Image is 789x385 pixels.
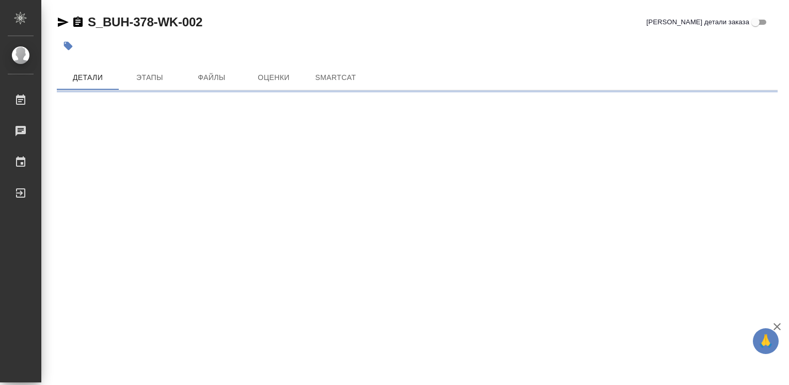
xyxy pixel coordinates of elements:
a: S_BUH-378-WK-002 [88,15,202,29]
button: Скопировать ссылку [72,16,84,28]
button: Добавить тэг [57,35,80,57]
span: [PERSON_NAME] детали заказа [646,17,749,27]
button: Скопировать ссылку для ЯМессенджера [57,16,69,28]
span: Детали [63,71,113,84]
span: Этапы [125,71,175,84]
span: SmartCat [311,71,360,84]
button: 🙏 [753,328,779,354]
span: 🙏 [757,330,775,352]
span: Файлы [187,71,236,84]
span: Оценки [249,71,298,84]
